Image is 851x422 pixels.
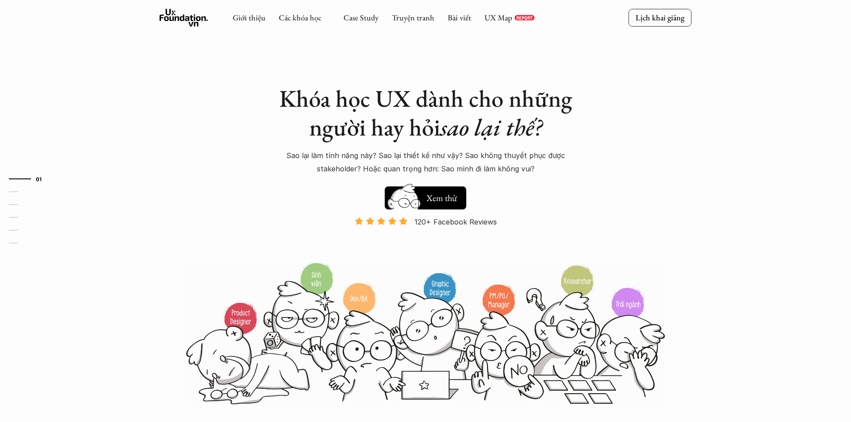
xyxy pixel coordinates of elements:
h1: Khóa học UX dành cho những người hay hỏi [270,84,581,142]
a: Lịch khai giảng [628,9,691,26]
a: Xem thử [385,182,466,209]
a: Truyện tranh [392,12,434,23]
a: Các khóa học [279,12,321,23]
p: Sao lại làm tính năng này? Sao lại thiết kế như vậy? Sao không thuyết phục được stakeholder? Hoặc... [275,149,576,176]
a: 01 [9,174,51,184]
a: Case Study [344,12,379,23]
em: sao lại thế? [440,112,542,143]
h5: Xem thử [426,192,457,204]
p: Lịch khai giảng [636,12,684,23]
a: Giới thiệu [233,12,265,23]
strong: 01 [36,176,42,182]
a: 120+ Facebook Reviews [347,217,504,261]
a: REPORT [515,15,535,20]
p: REPORT [516,15,533,20]
a: Bài viết [448,12,471,23]
p: 120+ Facebook Reviews [414,215,497,228]
a: UX Map [484,12,512,23]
